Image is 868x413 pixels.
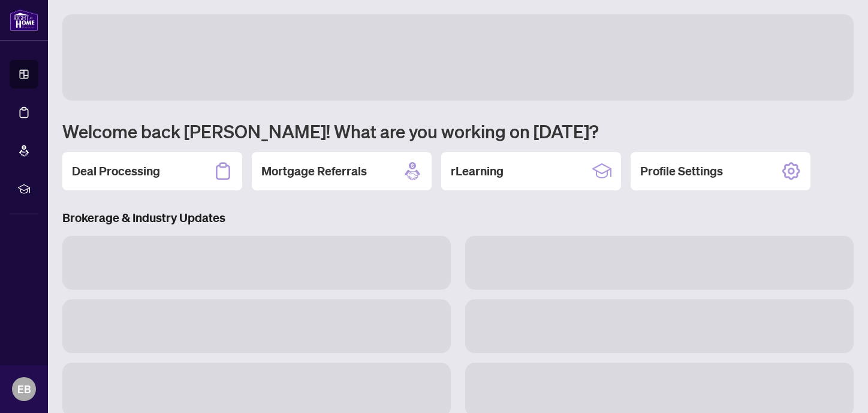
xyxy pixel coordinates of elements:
[451,163,504,180] h2: rLearning
[17,381,31,397] span: EB
[62,209,854,226] h3: Brokerage & Industry Updates
[261,163,367,180] h2: Mortgage Referrals
[640,163,723,180] h2: Profile Settings
[10,9,38,31] img: logo
[62,120,854,142] h1: Welcome back [PERSON_NAME]! What are you working on [DATE]?
[72,163,160,180] h2: Deal Processing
